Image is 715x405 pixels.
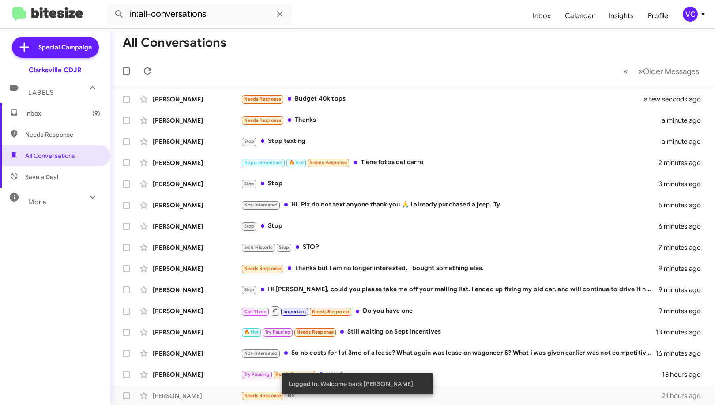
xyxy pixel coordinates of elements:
[153,116,241,125] div: [PERSON_NAME]
[297,329,334,335] span: Needs Response
[153,285,241,294] div: [PERSON_NAME]
[153,370,241,379] div: [PERSON_NAME]
[244,244,273,250] span: Sold Historic
[602,3,641,29] a: Insights
[241,179,659,189] div: Stop
[25,172,58,181] span: Save a Deal
[244,266,282,271] span: Needs Response
[25,151,75,160] span: All Conversations
[241,369,662,379] div: great
[265,329,290,335] span: Try Pausing
[244,96,282,102] span: Needs Response
[244,393,282,398] span: Needs Response
[618,62,704,80] nav: Page navigation example
[241,305,659,316] div: Do you have one
[244,117,282,123] span: Needs Response
[241,136,662,146] div: Stop texting
[526,3,558,29] a: Inbox
[279,244,290,250] span: Stop
[244,287,255,292] span: Stop
[675,7,705,22] button: VC
[618,62,633,80] button: Previous
[153,328,241,337] div: [PERSON_NAME]
[153,349,241,358] div: [PERSON_NAME]
[28,198,46,206] span: More
[659,180,708,188] div: 3 minutes ago
[153,180,241,188] div: [PERSON_NAME]
[25,109,100,118] span: Inbox
[244,223,255,229] span: Stop
[241,200,659,210] div: Hi. Plz do not text anyone thank you 🙏 I already purchased a jeep. Ty
[638,66,643,77] span: »
[153,137,241,146] div: [PERSON_NAME]
[656,349,708,358] div: 16 minutes ago
[244,139,255,144] span: Stop
[244,202,278,208] span: Not-Interested
[244,371,270,377] span: Try Pausing
[241,242,659,252] div: STOP
[244,309,267,315] span: Call Them
[153,264,241,273] div: [PERSON_NAME]
[623,66,628,77] span: «
[659,307,708,315] div: 9 minutes ago
[655,95,708,104] div: a few seconds ago
[28,89,54,97] span: Labels
[659,243,708,252] div: 7 minutes ago
[241,327,656,337] div: Still waiting on Sept incentives
[153,222,241,231] div: [PERSON_NAME]
[244,160,283,165] span: Appointment Set
[12,37,99,58] a: Special Campaign
[241,221,659,231] div: Stop
[153,307,241,315] div: [PERSON_NAME]
[633,62,704,80] button: Next
[123,36,226,50] h1: All Conversations
[25,130,100,139] span: Needs Response
[241,157,659,168] div: Tiene fotos del carro
[241,348,656,358] div: So no costs for 1st 3mo of a lease? What again was lease on wagoneer S? What i was given earlier ...
[662,137,708,146] div: a minute ago
[38,43,92,52] span: Special Campaign
[153,158,241,167] div: [PERSON_NAME]
[241,94,655,104] div: Budget 40k tops
[244,181,255,187] span: Stop
[29,66,82,75] div: Clarksville CDJR
[244,350,278,356] span: Not-Interested
[643,67,699,76] span: Older Messages
[153,243,241,252] div: [PERSON_NAME]
[241,263,659,274] div: Thanks but I am no longer interested. I bought something else.
[659,264,708,273] div: 9 minutes ago
[662,116,708,125] div: a minute ago
[241,390,662,401] div: Yes
[659,285,708,294] div: 9 minutes ago
[683,7,698,22] div: VC
[289,160,304,165] span: 🔥 Hot
[289,379,413,388] span: Logged In. Welcome back [PERSON_NAME]
[92,109,100,118] span: (9)
[153,201,241,210] div: [PERSON_NAME]
[656,328,708,337] div: 13 minutes ago
[558,3,602,29] a: Calendar
[107,4,292,25] input: Search
[659,222,708,231] div: 6 minutes ago
[244,329,259,335] span: 🔥 Hot
[659,201,708,210] div: 5 minutes ago
[153,95,241,104] div: [PERSON_NAME]
[283,309,306,315] span: Important
[662,391,708,400] div: 21 hours ago
[309,160,347,165] span: Needs Response
[659,158,708,167] div: 2 minutes ago
[241,115,662,125] div: Thanks
[153,391,241,400] div: [PERSON_NAME]
[662,370,708,379] div: 18 hours ago
[641,3,675,29] a: Profile
[241,285,659,295] div: Hi [PERSON_NAME], could you please take me off your mailing list. I ended up fixing my old car, a...
[312,309,350,315] span: Needs Response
